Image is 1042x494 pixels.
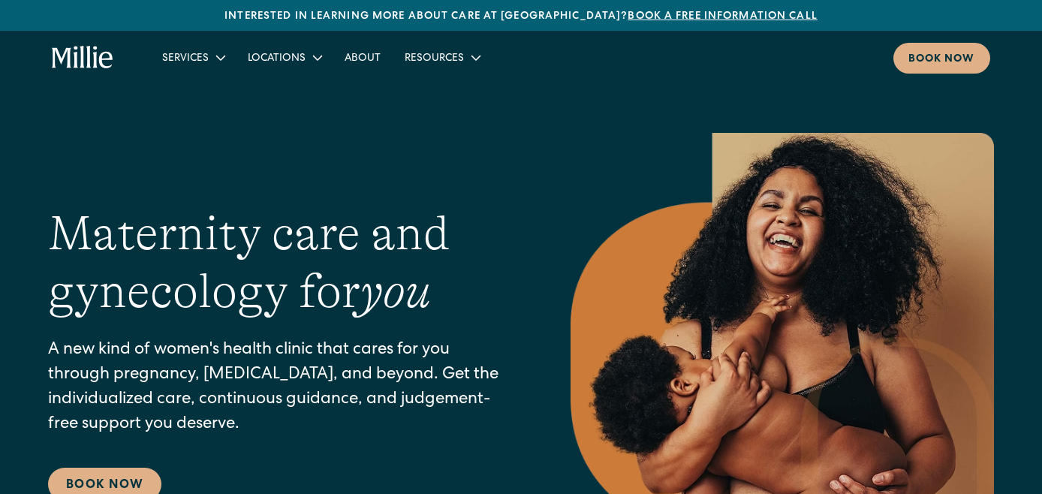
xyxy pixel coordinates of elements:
div: Services [150,45,236,70]
div: Resources [405,51,464,67]
h1: Maternity care and gynecology for [48,205,510,321]
div: Resources [393,45,491,70]
a: Book a free information call [628,11,817,22]
div: Book now [908,52,975,68]
div: Locations [236,45,333,70]
a: home [52,46,113,70]
p: A new kind of women's health clinic that cares for you through pregnancy, [MEDICAL_DATA], and bey... [48,339,510,438]
em: you [360,264,431,318]
div: Locations [248,51,306,67]
a: About [333,45,393,70]
div: Services [162,51,209,67]
a: Book now [893,43,990,74]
